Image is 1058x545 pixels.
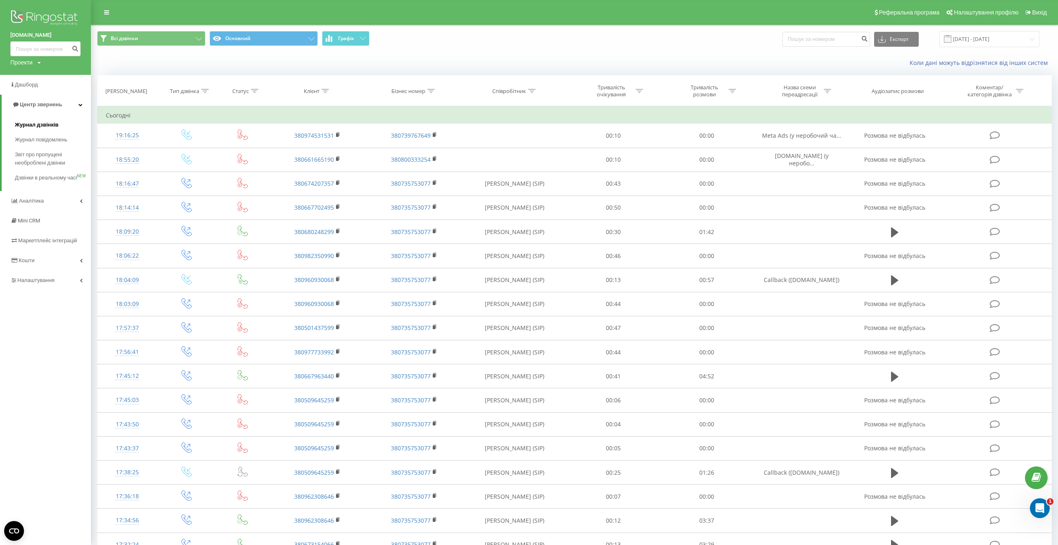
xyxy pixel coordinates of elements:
span: [DOMAIN_NAME] (у неробо... [775,152,829,167]
td: 00:00 [660,412,753,436]
span: Розмова не відбулась [864,131,925,139]
a: 380735753077 [391,469,431,476]
td: [PERSON_NAME] (SIP) [462,244,567,268]
td: 00:57 [660,268,753,292]
div: 17:34:56 [106,512,149,528]
div: Тривалість розмови [682,84,727,98]
span: Meta Ads (у неробочий ча... [762,131,841,139]
td: [PERSON_NAME] (SIP) [462,196,567,220]
span: Маркетплейс інтеграцій [18,237,77,244]
div: 18:14:14 [106,200,149,216]
a: 380735753077 [391,396,431,404]
div: Аудіозапис розмови [872,88,924,95]
a: 380735753077 [391,324,431,332]
td: [PERSON_NAME] (SIP) [462,340,567,364]
iframe: Intercom live chat [1030,498,1050,518]
td: 00:00 [660,436,753,460]
a: 380735753077 [391,179,431,187]
div: 18:16:47 [106,176,149,192]
td: 00:46 [567,244,660,268]
span: Дзвінки в реальному часі [15,174,77,182]
a: 380680248299 [294,228,334,236]
td: 00:47 [567,316,660,340]
td: 00:00 [660,485,753,509]
td: [PERSON_NAME] (SIP) [462,172,567,196]
td: 00:07 [567,485,660,509]
div: 17:57:37 [106,320,149,336]
a: 380800333254 [391,155,431,163]
a: 380501437599 [294,324,334,332]
td: 00:50 [567,196,660,220]
a: 380739767649 [391,131,431,139]
a: Звіт про пропущені необроблені дзвінки [15,147,91,170]
span: Розмова не відбулась [864,300,925,308]
td: 00:05 [567,436,660,460]
td: 03:37 [660,509,753,533]
input: Пошук за номером [10,41,81,56]
td: 00:00 [660,196,753,220]
input: Пошук за номером [782,32,870,47]
div: 18:04:09 [106,272,149,288]
div: 17:56:41 [106,344,149,360]
div: Коментар/категорія дзвінка [965,84,1014,98]
td: Callback ([DOMAIN_NAME]) [753,268,850,292]
td: 00:10 [567,148,660,172]
td: 00:44 [567,292,660,316]
button: Основний [210,31,318,46]
span: Розмова не відбулась [864,348,925,356]
td: 00:06 [567,388,660,412]
td: 01:26 [660,461,753,485]
span: 1 [1047,498,1053,505]
div: Співробітник [492,88,526,95]
a: 380735753077 [391,492,431,500]
div: 18:09:20 [106,224,149,240]
a: 380509645259 [294,444,334,452]
a: 380735753077 [391,228,431,236]
div: 18:55:20 [106,152,149,168]
td: [PERSON_NAME] (SIP) [462,220,567,244]
button: Графік [322,31,369,46]
div: Тип дзвінка [170,88,199,95]
span: Розмова не відбулась [864,252,925,260]
span: Звіт про пропущені необроблені дзвінки [15,151,87,167]
button: Всі дзвінки [97,31,205,46]
td: 00:13 [567,268,660,292]
a: 380509645259 [294,469,334,476]
div: 17:38:25 [106,464,149,480]
td: 00:00 [660,292,753,316]
div: 17:45:03 [106,392,149,408]
span: Розмова не відбулась [864,155,925,163]
button: Open CMP widget [4,521,24,541]
div: 18:06:22 [106,248,149,264]
div: Клієнт [304,88,319,95]
a: 380509645259 [294,396,334,404]
a: 380735753077 [391,420,431,428]
span: Журнал дзвінків [15,121,59,129]
a: 380735753077 [391,444,431,452]
div: [PERSON_NAME] [105,88,147,95]
span: Аналiтика [19,198,44,204]
a: 380735753077 [391,372,431,380]
a: Журнал дзвінків [15,117,91,132]
a: 380735753077 [391,276,431,284]
div: Тривалість очікування [589,84,634,98]
a: Дзвінки в реальному часіNEW [15,170,91,185]
div: Назва схеми переадресації [777,84,822,98]
div: 17:43:50 [106,416,149,433]
a: 380960930068 [294,300,334,308]
a: 380661665190 [294,155,334,163]
img: Ringostat logo [10,8,81,29]
td: 00:00 [660,388,753,412]
td: 00:25 [567,461,660,485]
td: [PERSON_NAME] (SIP) [462,461,567,485]
td: [PERSON_NAME] (SIP) [462,268,567,292]
td: 00:30 [567,220,660,244]
td: 00:00 [660,124,753,148]
td: [PERSON_NAME] (SIP) [462,509,567,533]
div: Бізнес номер [391,88,425,95]
div: Проекти [10,58,33,67]
span: Розмова не відбулась [864,420,925,428]
a: 380960930068 [294,276,334,284]
span: Розмова не відбулась [864,324,925,332]
span: Розмова не відбулась [864,179,925,187]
